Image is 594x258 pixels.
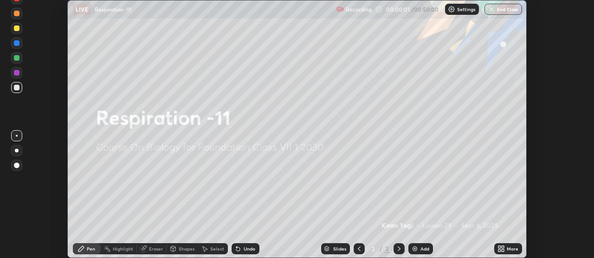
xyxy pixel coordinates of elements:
p: Respiration -11 [95,6,131,13]
button: End Class [484,4,522,15]
div: Pen [87,246,95,251]
div: More [507,246,518,251]
div: 2 [384,245,390,253]
p: Recording [346,6,372,13]
div: Eraser [149,246,163,251]
div: Add [420,246,429,251]
div: Select [210,246,224,251]
div: Highlight [113,246,133,251]
div: Shapes [179,246,194,251]
div: Slides [333,246,346,251]
p: LIVE [76,6,88,13]
div: / [380,246,382,252]
img: add-slide-button [411,245,419,252]
img: recording.375f2c34.svg [336,6,344,13]
div: 2 [368,246,378,252]
img: class-settings-icons [448,6,455,13]
img: end-class-cross [488,6,495,13]
div: Undo [244,246,255,251]
p: Settings [457,7,475,12]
